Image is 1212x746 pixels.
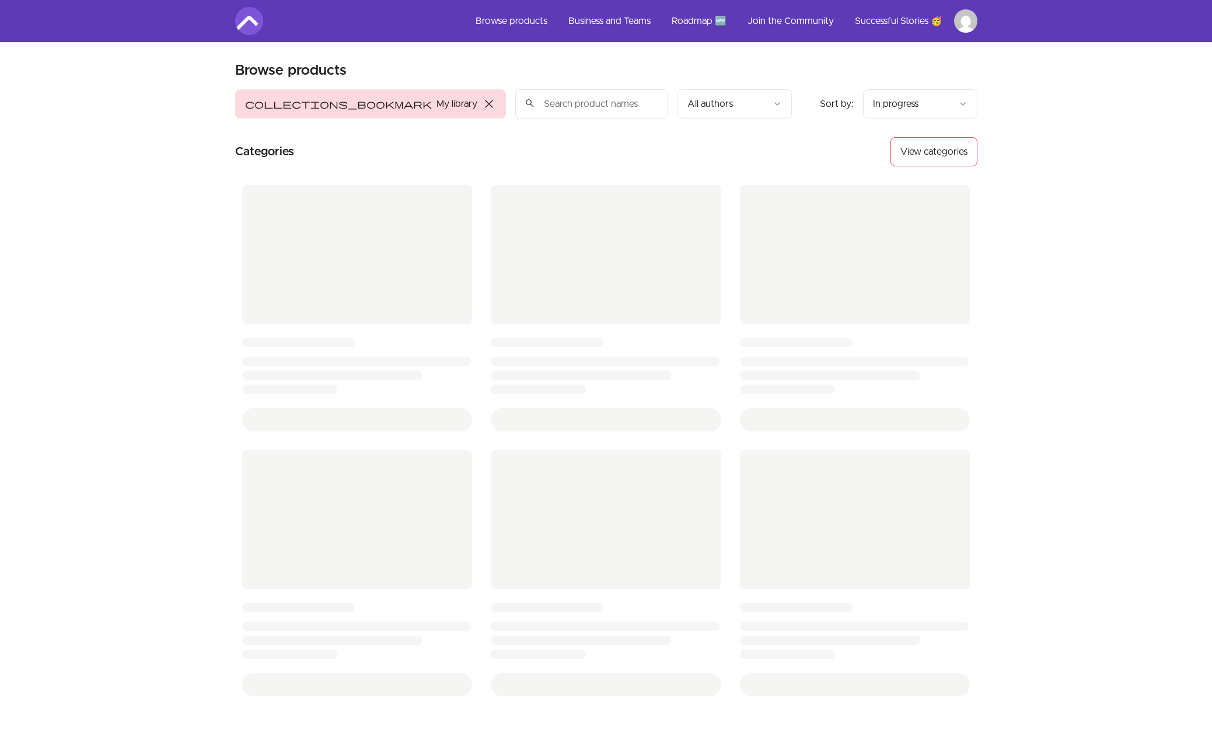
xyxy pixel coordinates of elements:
[235,61,347,80] h1: Browse products
[890,137,977,166] button: View categories
[846,7,952,35] a: Successful Stories 🥳
[820,99,854,109] span: Sort by:
[466,7,977,35] nav: Main
[245,97,432,111] span: collections_bookmark
[482,97,496,111] span: close
[677,89,792,118] button: Filter by author
[525,95,535,111] span: search
[954,9,977,33] img: Profile image for Rodrigo Maximiliano Boni
[738,7,843,35] a: Join the Community
[515,89,668,118] input: Search product names
[466,7,557,35] a: Browse products
[235,137,294,166] h2: Categories
[559,7,660,35] a: Business and Teams
[235,7,263,35] img: Amigoscode logo
[235,89,506,118] button: Filter by My library
[863,89,977,118] button: Product sort options
[662,7,736,35] a: Roadmap 🆕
